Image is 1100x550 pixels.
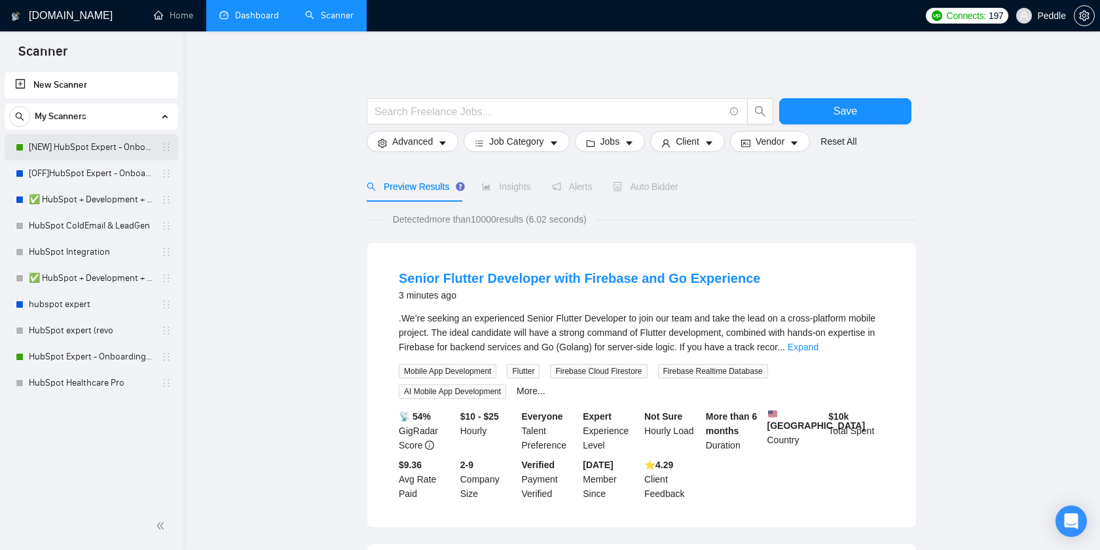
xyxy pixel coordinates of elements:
b: 📡 54% [399,411,431,422]
a: HubSpot expert (revo [29,318,153,344]
span: Advanced [392,134,433,149]
span: caret-down [549,138,559,148]
span: user [1019,11,1029,20]
span: caret-down [705,138,714,148]
div: GigRadar Score [396,409,458,452]
span: Job Category [489,134,543,149]
span: Mobile App Development [399,364,496,378]
span: robot [613,182,622,191]
span: caret-down [790,138,799,148]
span: Scanner [8,42,78,69]
span: caret-down [438,138,447,148]
span: bars [475,138,484,148]
a: HubSpot Healthcare Pro [29,370,153,396]
div: Tooltip anchor [454,181,466,192]
div: Company Size [458,458,519,501]
span: 197 [989,9,1003,23]
span: holder [161,221,172,231]
span: caret-down [625,138,634,148]
a: Reset All [820,134,856,149]
b: ⭐️ 4.29 [644,460,673,470]
span: double-left [156,519,169,532]
span: Auto Bidder [613,181,678,192]
b: Everyone [522,411,563,422]
button: idcardVendorcaret-down [730,131,810,152]
b: $9.36 [399,460,422,470]
a: ✅ HubSpot + Development + US only [29,187,153,213]
b: Not Sure [644,411,682,422]
input: Search Freelance Jobs... [375,103,724,120]
div: Hourly Load [642,409,703,452]
span: setting [1074,10,1094,21]
div: 3 minutes ago [399,287,760,303]
span: folder [586,138,595,148]
b: Verified [522,460,555,470]
span: Firebase Cloud Firestore [550,364,647,378]
span: Jobs [600,134,620,149]
span: holder [161,194,172,205]
span: Save [834,103,857,119]
span: ... [777,342,785,352]
span: holder [161,168,172,179]
a: ✅ HubSpot + Development + World [29,265,153,291]
div: Avg Rate Paid [396,458,458,501]
span: AI Mobile App Development [399,384,506,399]
a: hubspot expert [29,291,153,318]
span: Vendor [756,134,784,149]
span: Detected more than 10000 results (6.02 seconds) [384,212,596,227]
span: .We’re seeking an experienced Senior Flutter Developer to join our team and take the lead on a cr... [399,313,875,352]
div: Duration [703,409,765,452]
span: holder [161,378,172,388]
button: Save [779,98,911,124]
button: settingAdvancedcaret-down [367,131,458,152]
div: Country [765,409,826,452]
span: Flutter [507,364,540,378]
span: holder [161,325,172,336]
div: Client Feedback [642,458,703,501]
button: userClientcaret-down [650,131,725,152]
span: holder [161,352,172,362]
b: $ 10k [828,411,849,422]
span: holder [161,299,172,310]
a: homeHome [154,10,193,21]
span: Alerts [552,181,593,192]
b: [GEOGRAPHIC_DATA] [767,409,866,431]
span: idcard [741,138,750,148]
a: HubSpot Expert - Onboarding & Implementation (V2) [29,344,153,370]
a: Senior Flutter Developer with Firebase and Go Experience [399,271,760,285]
a: dashboardDashboard [219,10,279,21]
span: holder [161,273,172,284]
span: user [661,138,670,148]
a: [OFF]HubSpot Expert - Onboarding & Implementation (LIVE) [29,160,153,187]
div: Hourly [458,409,519,452]
b: 2-9 [460,460,473,470]
span: Insights [482,181,530,192]
button: setting [1074,5,1095,26]
span: notification [552,182,561,191]
button: barsJob Categorycaret-down [464,131,569,152]
b: More than 6 months [706,411,758,436]
span: setting [378,138,387,148]
a: setting [1074,10,1095,21]
span: Preview Results [367,181,461,192]
a: HubSpot Integration [29,239,153,265]
div: Talent Preference [519,409,581,452]
span: holder [161,247,172,257]
span: search [10,112,29,121]
span: Client [676,134,699,149]
a: New Scanner [15,72,168,98]
div: .We’re seeking an experienced Senior Flutter Developer to join our team and take the lead on a cr... [399,311,885,354]
a: HubSpot ColdEmail & LeadGen [29,213,153,239]
span: search [748,105,773,117]
div: Open Intercom Messenger [1055,505,1087,537]
div: Payment Verified [519,458,581,501]
b: $10 - $25 [460,411,499,422]
img: logo [11,6,20,27]
a: More... [517,386,545,396]
li: New Scanner [5,72,178,98]
span: info-circle [730,107,739,116]
span: area-chart [482,182,491,191]
b: [DATE] [583,460,613,470]
img: upwork-logo.png [932,10,942,21]
div: Experience Level [580,409,642,452]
